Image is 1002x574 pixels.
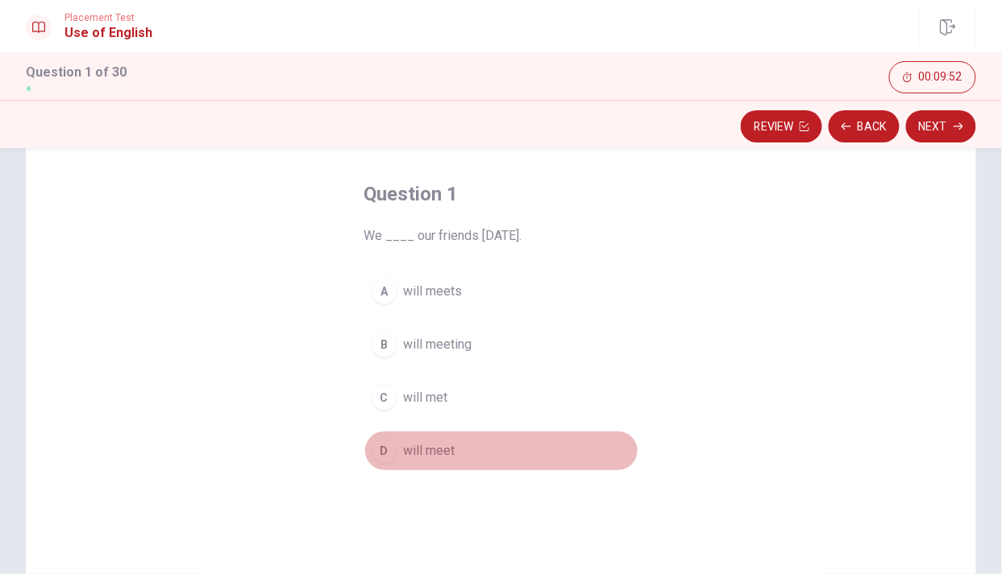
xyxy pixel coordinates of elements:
div: A [372,279,397,304]
button: Cwill met [364,378,638,418]
button: Dwill meet [364,431,638,471]
button: Awill meets [364,271,638,312]
span: We ____ our friends [DATE]. [364,226,638,246]
h4: Question 1 [364,181,638,207]
div: D [372,438,397,464]
span: 00:09:52 [919,71,963,84]
button: Back [829,110,900,142]
div: C [372,385,397,411]
h1: Use of English [64,23,152,43]
span: will meet [404,441,455,460]
button: Bwill meeting [364,324,638,365]
span: will meeting [404,335,472,354]
h1: Question 1 of 30 [26,63,129,82]
button: Next [906,110,976,142]
span: will meets [404,282,463,301]
div: B [372,332,397,357]
button: Review [741,110,822,142]
span: will met [404,388,448,407]
button: 00:09:52 [889,61,976,93]
span: Placement Test [64,12,152,23]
